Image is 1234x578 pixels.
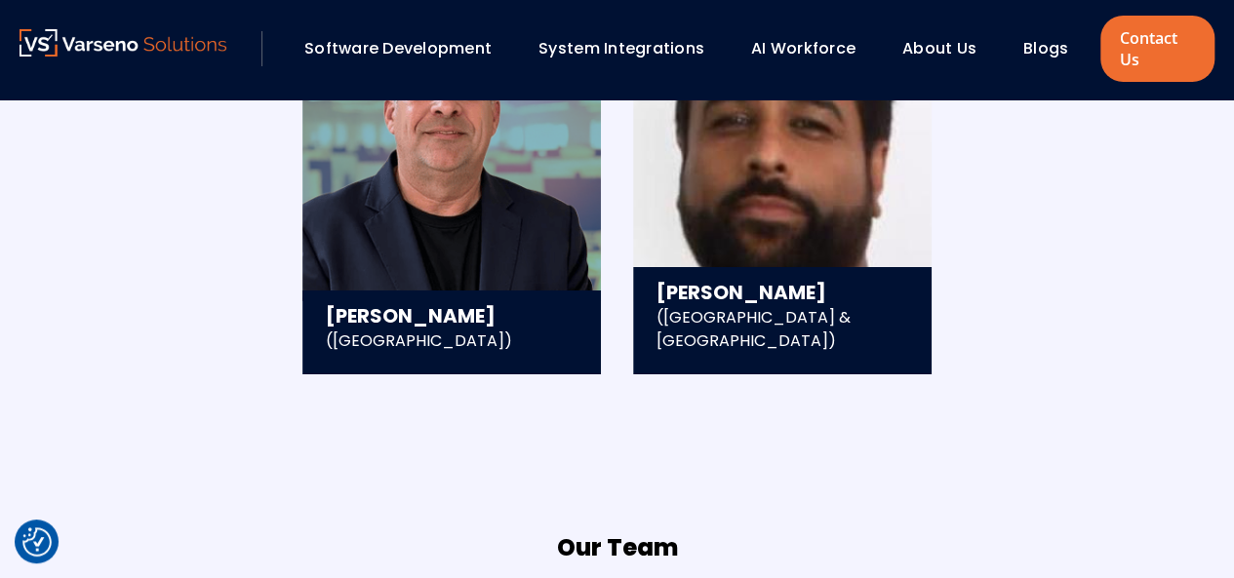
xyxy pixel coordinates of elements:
[893,32,1004,65] div: About Us
[20,29,226,57] img: Varseno Solutions – Product Engineering & IT Services
[20,29,226,68] a: Varseno Solutions – Product Engineering & IT Services
[326,329,577,374] div: ([GEOGRAPHIC_DATA])
[326,302,577,329] h3: [PERSON_NAME]
[751,37,856,59] a: AI Workforce
[657,279,908,306] h3: [PERSON_NAME]
[304,37,492,59] a: Software Development
[557,530,678,565] h5: Our Team
[22,527,52,557] button: Cookie Settings
[1023,37,1068,59] a: Blogs
[1100,16,1214,82] a: Contact Us
[538,37,704,59] a: System Integrations
[529,32,732,65] div: System Integrations
[1014,32,1095,65] div: Blogs
[657,306,908,374] div: ([GEOGRAPHIC_DATA] & [GEOGRAPHIC_DATA])
[22,527,52,557] img: Revisit consent button
[741,32,883,65] div: AI Workforce
[295,32,519,65] div: Software Development
[902,37,976,59] a: About Us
